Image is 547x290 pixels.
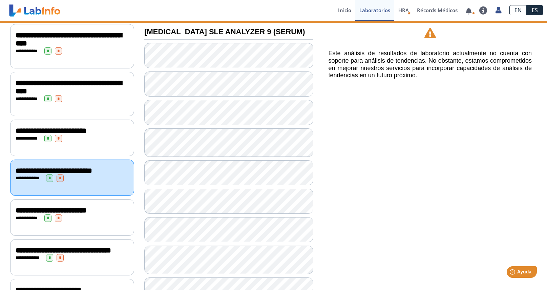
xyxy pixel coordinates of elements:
h5: Este análisis de resultados de laboratorio actualmente no cuenta con soporte para análisis de ten... [329,50,532,79]
a: ES [527,5,543,15]
b: [MEDICAL_DATA] SLE ANALYZER 9 (SERUM) [144,27,305,36]
a: EN [509,5,527,15]
iframe: Help widget launcher [487,264,540,283]
span: HRA [398,7,409,14]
